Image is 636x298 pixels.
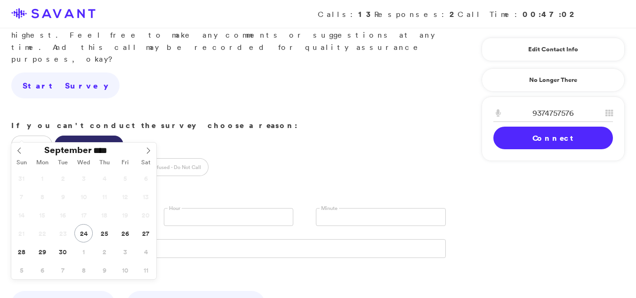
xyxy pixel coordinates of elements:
[33,206,51,224] span: September 15, 2025
[54,206,72,224] span: September 16, 2025
[12,224,31,242] span: September 21, 2025
[74,261,93,279] span: October 8, 2025
[137,206,155,224] span: September 20, 2025
[55,136,123,153] label: Call Back - Bad Timing
[74,242,93,261] span: October 1, 2025
[137,261,155,279] span: October 11, 2025
[33,261,51,279] span: October 6, 2025
[53,160,73,166] span: Tue
[32,160,53,166] span: Mon
[95,169,113,187] span: September 4, 2025
[116,224,134,242] span: September 26, 2025
[115,160,136,166] span: Fri
[74,206,93,224] span: September 17, 2025
[33,187,51,206] span: September 8, 2025
[450,9,458,19] strong: 2
[482,68,625,92] a: No Longer There
[54,224,72,242] span: September 23, 2025
[74,187,93,206] span: September 10, 2025
[95,261,113,279] span: October 9, 2025
[33,224,51,242] span: September 22, 2025
[493,42,613,57] a: Edit Contact Info
[11,160,32,166] span: Sun
[54,169,72,187] span: September 2, 2025
[168,205,182,212] label: Hour
[137,169,155,187] span: September 6, 2025
[94,160,115,166] span: Thu
[12,242,31,261] span: September 28, 2025
[116,242,134,261] span: October 3, 2025
[116,169,134,187] span: September 5, 2025
[11,72,120,99] a: Start Survey
[320,205,339,212] label: Minute
[493,127,613,149] a: Connect
[92,145,126,155] input: Year
[44,145,92,154] span: September
[137,224,155,242] span: September 27, 2025
[116,187,134,206] span: September 12, 2025
[137,242,155,261] span: October 4, 2025
[137,187,155,206] span: September 13, 2025
[116,206,134,224] span: September 19, 2025
[12,206,31,224] span: September 14, 2025
[74,169,93,187] span: September 3, 2025
[95,224,113,242] span: September 25, 2025
[12,261,31,279] span: October 5, 2025
[33,242,51,261] span: September 29, 2025
[12,169,31,187] span: August 31, 2025
[54,261,72,279] span: October 7, 2025
[143,158,209,176] label: Refused - Do Not Call
[95,187,113,206] span: September 11, 2025
[54,242,72,261] span: September 30, 2025
[95,206,113,224] span: September 18, 2025
[73,160,94,166] span: Wed
[54,187,72,206] span: September 9, 2025
[33,169,51,187] span: September 1, 2025
[523,9,578,19] strong: 00:47:02
[11,136,52,153] label: No Answer
[74,224,93,242] span: September 24, 2025
[12,187,31,206] span: September 7, 2025
[136,160,156,166] span: Sat
[358,9,374,19] strong: 13
[116,261,134,279] span: October 10, 2025
[95,242,113,261] span: October 2, 2025
[11,120,298,130] strong: If you can't conduct the survey choose a reason:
